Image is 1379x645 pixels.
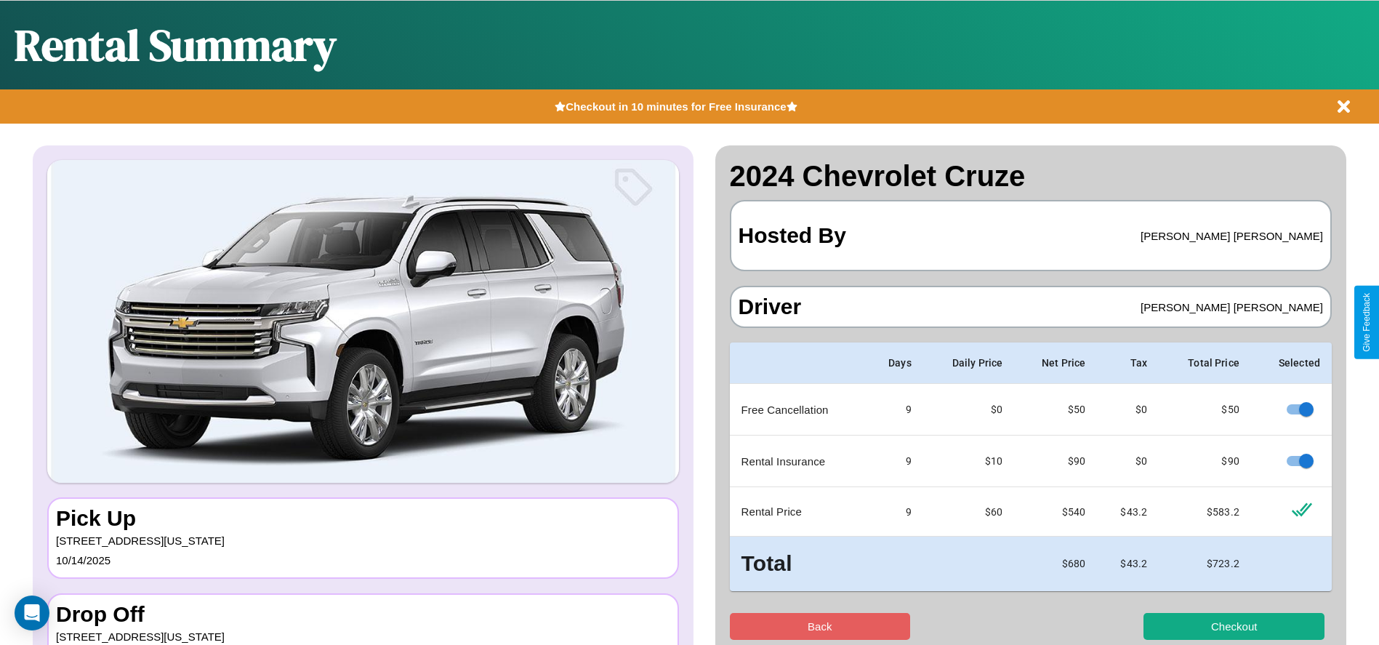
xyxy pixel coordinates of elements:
td: $ 60 [923,487,1014,537]
th: Daily Price [923,342,1014,384]
td: $ 583.2 [1159,487,1251,537]
p: 10 / 14 / 2025 [56,550,670,570]
h1: Rental Summary [15,15,337,75]
th: Days [866,342,923,384]
p: Rental Price [741,502,855,521]
th: Total Price [1159,342,1251,384]
td: $ 680 [1014,537,1097,591]
td: $ 50 [1159,384,1251,436]
p: Free Cancellation [741,400,855,420]
b: Checkout in 10 minutes for Free Insurance [566,100,786,113]
div: Give Feedback [1362,293,1372,352]
div: Open Intercom Messenger [15,596,49,630]
h3: Drop Off [56,602,670,627]
p: Rental Insurance [741,452,855,471]
p: [STREET_ADDRESS][US_STATE] [56,531,670,550]
th: Selected [1251,342,1332,384]
button: Back [730,613,911,640]
h3: Hosted By [739,209,846,263]
p: [PERSON_NAME] [PERSON_NAME] [1141,297,1323,317]
h3: Pick Up [56,506,670,531]
th: Tax [1097,342,1159,384]
td: $ 43.2 [1097,537,1159,591]
td: $ 90 [1159,436,1251,487]
h3: Total [741,548,855,580]
th: Net Price [1014,342,1097,384]
td: $0 [1097,384,1159,436]
td: $0 [1097,436,1159,487]
td: $ 723.2 [1159,537,1251,591]
p: [PERSON_NAME] [PERSON_NAME] [1141,226,1323,246]
h2: 2024 Chevrolet Cruze [730,160,1332,193]
h3: Driver [739,295,802,319]
td: 9 [866,384,923,436]
td: $10 [923,436,1014,487]
td: 9 [866,487,923,537]
button: Checkout [1143,613,1324,640]
td: $ 90 [1014,436,1097,487]
td: $0 [923,384,1014,436]
td: $ 540 [1014,487,1097,537]
td: $ 50 [1014,384,1097,436]
td: $ 43.2 [1097,487,1159,537]
table: simple table [730,342,1332,591]
td: 9 [866,436,923,487]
